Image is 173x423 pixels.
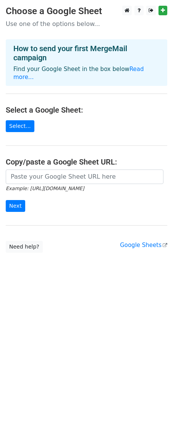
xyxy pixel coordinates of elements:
a: Read more... [13,66,144,81]
p: Find your Google Sheet in the box below [13,65,160,81]
input: Paste your Google Sheet URL here [6,170,163,184]
h3: Choose a Google Sheet [6,6,167,17]
h4: How to send your first MergeMail campaign [13,44,160,62]
iframe: Chat Widget [135,386,173,423]
input: Next [6,200,25,212]
p: Use one of the options below... [6,20,167,28]
h4: Select a Google Sheet: [6,105,167,115]
h4: Copy/paste a Google Sheet URL: [6,157,167,166]
a: Need help? [6,241,43,253]
small: Example: [URL][DOMAIN_NAME] [6,186,84,191]
a: Google Sheets [120,242,167,249]
a: Select... [6,120,34,132]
